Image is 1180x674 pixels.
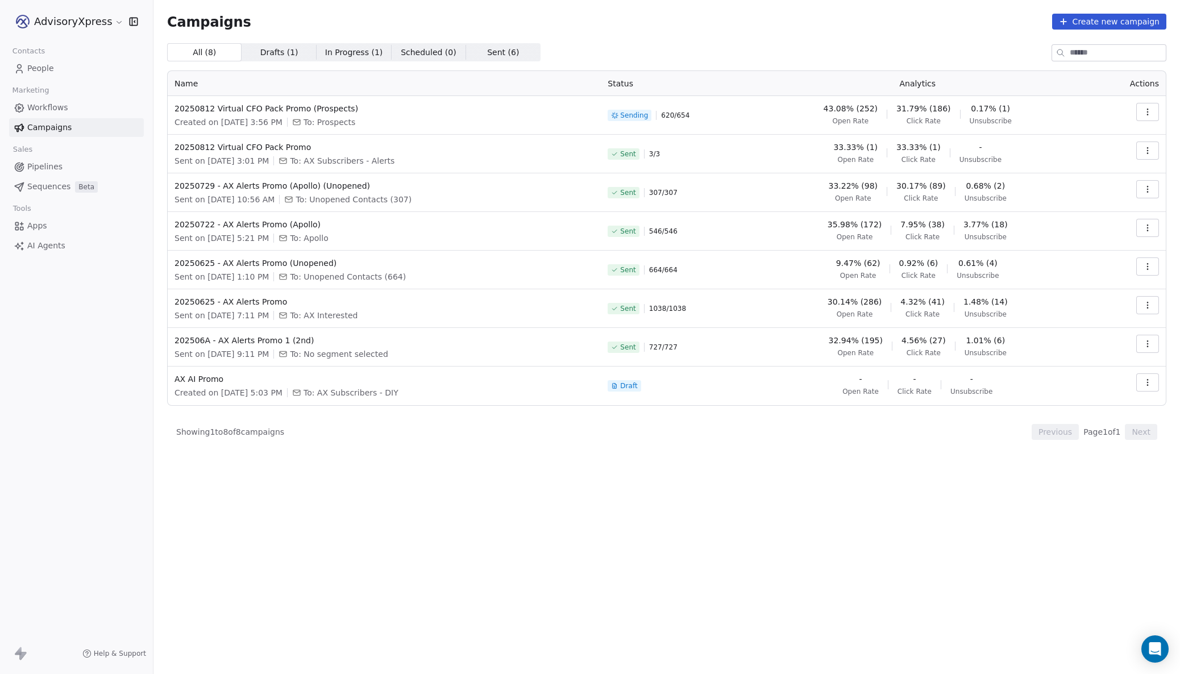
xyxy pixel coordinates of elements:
[290,310,358,321] span: To: AX Interested
[290,155,394,167] span: To: AX Subscribers - Alerts
[965,232,1007,242] span: Unsubscribe
[7,82,54,99] span: Marketing
[27,161,63,173] span: Pipelines
[9,217,144,235] a: Apps
[601,71,743,96] th: Status
[828,219,882,230] span: 35.98% (172)
[971,103,1010,114] span: 0.17% (1)
[304,387,398,398] span: To: AX Subscribers - DIY
[1052,14,1166,30] button: Create new campaign
[896,142,941,153] span: 33.33% (1)
[174,257,594,269] span: 20250625 - AX Alerts Promo (Unopened)
[1092,71,1166,96] th: Actions
[27,181,70,193] span: Sequences
[1032,424,1079,440] button: Previous
[174,335,594,346] span: 202506A - AX Alerts Promo 1 (2nd)
[174,194,275,205] span: Sent on [DATE] 10:56 AM
[174,180,594,192] span: 20250729 - AX Alerts Promo (Apollo) (Unopened)
[859,373,862,385] span: -
[27,122,72,134] span: Campaigns
[9,118,144,137] a: Campaigns
[966,335,1005,346] span: 1.01% (6)
[9,98,144,117] a: Workflows
[174,296,594,307] span: 20250625 - AX Alerts Promo
[829,180,878,192] span: 33.22% (98)
[620,111,648,120] span: Sending
[979,142,982,153] span: -
[904,194,938,203] span: Click Rate
[905,232,940,242] span: Click Rate
[842,387,879,396] span: Open Rate
[620,265,635,274] span: Sent
[34,14,112,29] span: AdvisoryXpress
[743,71,1092,96] th: Analytics
[896,103,950,114] span: 31.79% (186)
[325,47,383,59] span: In Progress ( 1 )
[829,335,883,346] span: 32.94% (195)
[7,43,50,60] span: Contacts
[8,141,38,158] span: Sales
[176,426,284,438] span: Showing 1 to 8 of 8 campaigns
[174,373,594,385] span: AX AI Promo
[620,188,635,197] span: Sent
[174,387,282,398] span: Created on [DATE] 5:03 PM
[620,227,635,236] span: Sent
[75,181,98,193] span: Beta
[401,47,456,59] span: Scheduled ( 0 )
[174,219,594,230] span: 20250722 - AX Alerts Promo (Apollo)
[9,236,144,255] a: AI Agents
[828,296,882,307] span: 30.14% (286)
[649,227,678,236] span: 546 / 546
[965,310,1007,319] span: Unsubscribe
[16,15,30,28] img: AX_logo_device_1080.png
[296,194,412,205] span: To: Unopened Contacts (307)
[1083,426,1120,438] span: Page 1 of 1
[900,296,945,307] span: 4.32% (41)
[304,117,355,128] span: To: Prospects
[174,142,594,153] span: 20250812 Virtual CFO Pack Promo
[1141,635,1169,663] div: Open Intercom Messenger
[649,188,678,197] span: 307 / 307
[905,310,940,319] span: Click Rate
[840,271,876,280] span: Open Rate
[174,232,269,244] span: Sent on [DATE] 5:21 PM
[900,219,945,230] span: 7.95% (38)
[9,157,144,176] a: Pipelines
[9,59,144,78] a: People
[896,180,946,192] span: 30.17% (89)
[970,117,1012,126] span: Unsubscribe
[649,265,678,274] span: 664 / 664
[487,47,519,59] span: Sent ( 6 )
[901,155,936,164] span: Click Rate
[620,343,635,352] span: Sent
[970,373,973,385] span: -
[14,12,121,31] button: AdvisoryXpress
[174,348,269,360] span: Sent on [DATE] 9:11 PM
[167,14,251,30] span: Campaigns
[649,343,678,352] span: 727 / 727
[963,219,1008,230] span: 3.77% (18)
[901,271,936,280] span: Click Rate
[824,103,878,114] span: 43.08% (252)
[957,271,999,280] span: Unsubscribe
[898,387,932,396] span: Click Rate
[833,117,869,126] span: Open Rate
[94,649,146,658] span: Help & Support
[1125,424,1157,440] button: Next
[649,304,686,313] span: 1038 / 1038
[907,348,941,357] span: Click Rate
[965,348,1007,357] span: Unsubscribe
[82,649,146,658] a: Help & Support
[959,155,1002,164] span: Unsubscribe
[837,155,874,164] span: Open Rate
[620,304,635,313] span: Sent
[27,220,47,232] span: Apps
[168,71,601,96] th: Name
[950,387,992,396] span: Unsubscribe
[649,149,660,159] span: 3 / 3
[8,200,36,217] span: Tools
[963,296,1008,307] span: 1.48% (14)
[901,335,946,346] span: 4.56% (27)
[907,117,941,126] span: Click Rate
[958,257,998,269] span: 0.61% (4)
